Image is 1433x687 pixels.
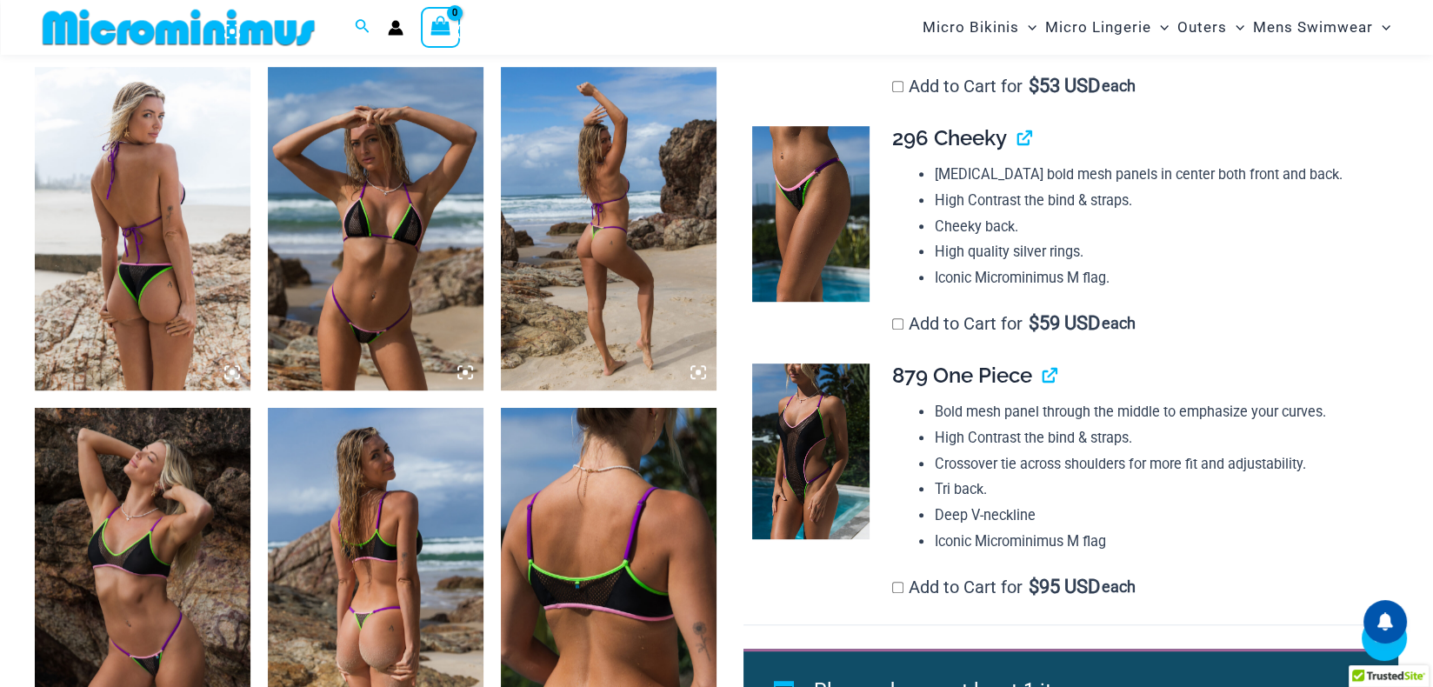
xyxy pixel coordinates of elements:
img: Reckless Neon Crush Black Neon 879 One Piece [752,364,869,538]
li: Cheeky back. [934,214,1383,240]
img: Reckless Neon Crush Black Neon 306 Tri Top 466 Thong [268,67,483,390]
span: each [1101,578,1135,596]
li: Crossover tie across shoulders for more fit and adjustability. [934,451,1383,477]
span: 53 USD [1029,77,1100,95]
span: Mens Swimwear [1253,5,1373,50]
li: Deep V-neckline [934,503,1383,529]
img: MM SHOP LOGO FLAT [36,8,322,47]
span: each [1101,315,1135,332]
span: $ [1029,75,1039,97]
span: Menu Toggle [1019,5,1036,50]
li: [MEDICAL_DATA] bold mesh panels in center both front and back. [934,162,1383,188]
span: Menu Toggle [1227,5,1244,50]
li: High Contrast the bind & straps. [934,188,1383,214]
span: 59 USD [1029,315,1100,332]
img: Reckless Neon Crush Black Neon 306 Tri Top 296 Cheeky [35,67,250,390]
span: 879 One Piece [892,363,1032,388]
span: $ [1029,312,1039,334]
a: OutersMenu ToggleMenu Toggle [1173,5,1249,50]
li: Iconic Microminimus M flag. [934,265,1383,291]
a: Search icon link [355,17,370,38]
li: High quality silver rings. [934,239,1383,265]
img: Reckless Neon Crush Black Neon 306 Tri Top 466 Thong [501,67,716,390]
label: Add to Cart for [892,76,1136,97]
input: Add to Cart for$53 USD each [892,81,903,92]
li: High Contrast the bind & straps. [934,425,1383,451]
li: Tri back. [934,477,1383,503]
nav: Site Navigation [916,3,1398,52]
span: 95 USD [1029,578,1100,596]
input: Add to Cart for$95 USD each [892,582,903,593]
span: Outers [1177,5,1227,50]
a: Micro LingerieMenu ToggleMenu Toggle [1041,5,1173,50]
span: Micro Bikinis [923,5,1019,50]
label: Add to Cart for [892,577,1136,597]
a: View Shopping Cart, empty [421,7,461,47]
a: Micro BikinisMenu ToggleMenu Toggle [918,5,1041,50]
span: Menu Toggle [1151,5,1169,50]
input: Add to Cart for$59 USD each [892,318,903,330]
img: Reckless Neon Crush Black Neon 296 Cheeky [752,126,869,301]
span: $ [1029,576,1039,597]
label: Add to Cart for [892,313,1136,334]
span: 296 Cheeky [892,125,1007,150]
li: Bold mesh panel through the middle to emphasize your curves. [934,399,1383,425]
span: Micro Lingerie [1045,5,1151,50]
a: Account icon link [388,20,403,36]
li: Iconic Microminimus M flag [934,529,1383,555]
a: Mens SwimwearMenu ToggleMenu Toggle [1249,5,1395,50]
span: Menu Toggle [1373,5,1390,50]
span: each [1101,77,1135,95]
